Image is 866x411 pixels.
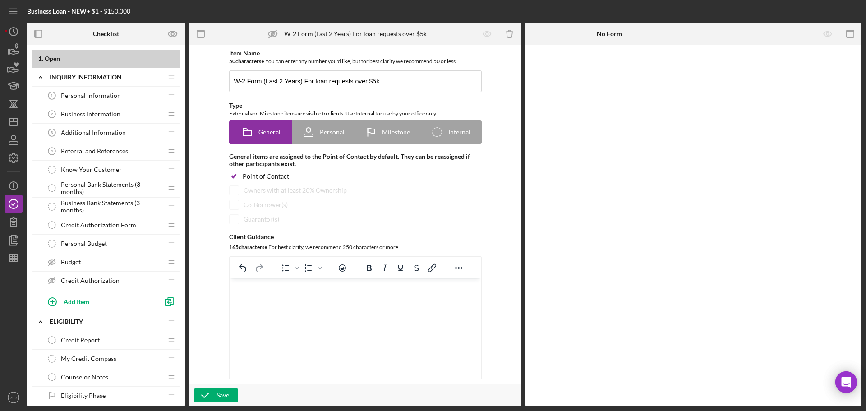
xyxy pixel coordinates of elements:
div: INQUIRY INFORMATION [50,74,162,81]
div: ELIGIBILITY [50,318,162,325]
span: Personal Budget [61,240,107,247]
button: Underline [393,262,408,274]
button: Undo [235,262,251,274]
button: Italic [377,262,392,274]
button: Strikethrough [409,262,424,274]
span: Personal Information [61,92,121,99]
span: Eligibility Phase [61,392,106,399]
button: Emojis [335,262,350,274]
text: SO [10,395,17,400]
div: Guarantor(s) [244,216,279,223]
span: Credit Authorization Form [61,222,136,229]
button: Bold [361,262,377,274]
span: 1 . [38,55,43,62]
div: Owners with at least 20% Ownership [244,187,347,194]
button: Reveal or hide additional toolbar items [451,262,466,274]
span: Budget [61,259,81,266]
span: Counselor Notes [61,374,108,381]
div: Save [216,388,229,402]
div: Item Name [229,50,482,57]
span: General [258,129,281,136]
span: Credit Report [61,337,100,344]
span: Referral and References [61,148,128,155]
div: You can enter any number you'd like, but for best clarity we recommend 50 or less. [229,57,482,66]
tspan: 2 [51,112,53,116]
span: Know Your Customer [61,166,122,173]
button: SO [5,388,23,406]
span: Internal [448,129,470,136]
tspan: 3 [51,130,53,135]
span: Credit Authorization [61,277,120,284]
button: Add Item [41,292,158,310]
b: 165 character s • [229,244,267,250]
tspan: 4 [51,149,53,153]
div: Add Item [64,293,89,310]
div: Co-Borrower(s) [244,201,288,208]
tspan: 1 [51,93,53,98]
b: Business Loan - NEW [27,7,87,15]
div: W-2 Form (Last 2 Years) For loan requests over $5k [284,30,427,37]
button: Save [194,388,238,402]
button: Redo [251,262,267,274]
b: Checklist [93,30,119,37]
span: Milestone [382,129,410,136]
span: Open [45,55,60,62]
b: 50 character s • [229,58,264,65]
b: No Form [597,30,622,37]
iframe: Rich Text Area [230,278,481,379]
div: • $1 - $150,000 [27,8,130,15]
div: Point of Contact [243,173,289,180]
button: Insert/edit link [424,262,440,274]
div: Open Intercom Messenger [835,371,857,393]
span: Personal [320,129,345,136]
div: Type [229,102,482,109]
div: Bullet list [278,262,300,274]
div: Client Guidance [229,233,482,240]
div: External and Milestone items are visible to clients. Use Internal for use by your office only. [229,109,482,118]
div: General items are assigned to the Point of Contact by default. They can be reassigned if other pa... [229,153,482,167]
div: For best clarity, we recommend 250 characters or more. [229,243,482,252]
span: Personal Bank Statements (3 months) [61,181,162,195]
span: My Credit Compass [61,355,116,362]
span: Additional Information [61,129,126,136]
span: Business Information [61,111,120,118]
span: Business Bank Statements (3 months) [61,199,162,214]
div: Numbered list [301,262,323,274]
